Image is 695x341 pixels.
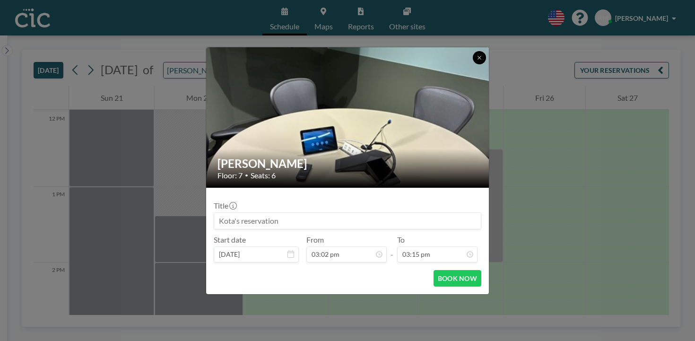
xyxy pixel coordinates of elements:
label: To [397,235,405,245]
button: BOOK NOW [434,270,481,287]
span: - [391,238,393,259]
span: Floor: 7 [217,171,243,180]
input: Kota's reservation [214,213,481,229]
label: Title [214,201,236,210]
label: From [306,235,324,245]
span: • [245,172,248,179]
label: Start date [214,235,246,245]
span: Seats: 6 [251,171,276,180]
h2: [PERSON_NAME] [217,157,478,171]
